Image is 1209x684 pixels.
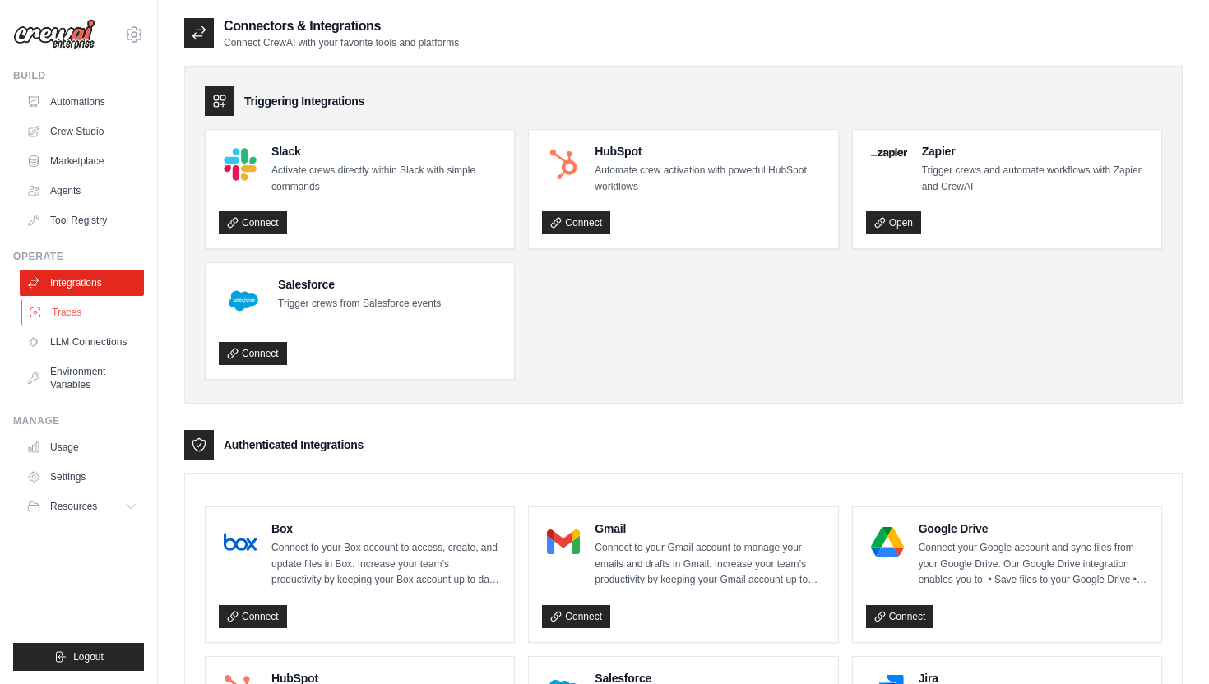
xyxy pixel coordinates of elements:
[224,437,364,453] h3: Authenticated Integrations
[13,643,144,671] button: Logout
[871,148,907,158] img: Zapier Logo
[73,650,104,663] span: Logout
[595,520,824,537] h4: Gmail
[278,296,441,312] p: Trigger crews from Salesforce events
[224,281,263,321] img: Salesforce Logo
[20,270,144,296] a: Integrations
[271,143,501,159] h4: Slack
[919,540,1148,589] p: Connect your Google account and sync files from your Google Drive. Our Google Drive integration e...
[13,19,95,50] img: Logo
[13,69,144,82] div: Build
[922,163,1148,195] p: Trigger crews and automate workflows with Zapier and CrewAI
[871,525,904,558] img: Google Drive Logo
[595,163,824,195] p: Automate crew activation with powerful HubSpot workflows
[20,464,144,490] a: Settings
[271,520,501,537] h4: Box
[224,525,257,558] img: Box Logo
[20,358,144,398] a: Environment Variables
[13,414,144,427] div: Manage
[20,329,144,355] a: LLM Connections
[547,525,580,558] img: Gmail Logo
[278,276,441,293] h4: Salesforce
[224,36,459,49] p: Connect CrewAI with your favorite tools and platforms
[866,211,921,234] a: Open
[922,143,1148,159] h4: Zapier
[547,148,580,181] img: HubSpot Logo
[219,342,287,365] a: Connect
[20,178,144,204] a: Agents
[20,148,144,174] a: Marketplace
[21,299,146,326] a: Traces
[919,520,1148,537] h4: Google Drive
[271,540,501,589] p: Connect to your Box account to access, create, and update files in Box. Increase your team’s prod...
[224,148,257,181] img: Slack Logo
[866,605,934,628] a: Connect
[20,434,144,460] a: Usage
[271,163,501,195] p: Activate crews directly within Slack with simple commands
[244,93,364,109] h3: Triggering Integrations
[13,250,144,263] div: Operate
[50,500,97,513] span: Resources
[20,207,144,233] a: Tool Registry
[20,493,144,520] button: Resources
[542,605,610,628] a: Connect
[20,89,144,115] a: Automations
[595,143,824,159] h4: HubSpot
[224,16,459,36] h2: Connectors & Integrations
[595,540,824,589] p: Connect to your Gmail account to manage your emails and drafts in Gmail. Increase your team’s pro...
[542,211,610,234] a: Connect
[20,118,144,145] a: Crew Studio
[219,605,287,628] a: Connect
[219,211,287,234] a: Connect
